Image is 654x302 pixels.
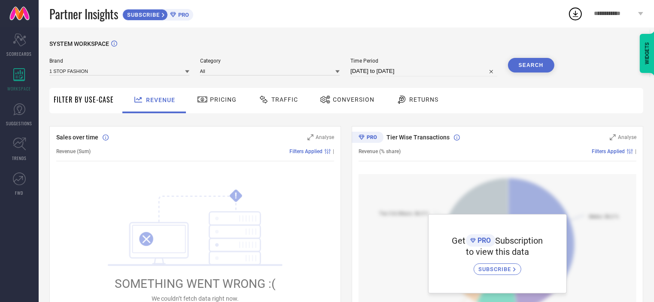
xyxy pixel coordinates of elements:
span: SOMETHING WENT WRONG :( [115,277,276,291]
span: Revenue (Sum) [56,148,91,154]
span: SUBSCRIBE [123,12,162,18]
div: Open download list [568,6,583,21]
span: Category [200,58,340,64]
span: Returns [409,96,438,103]
tspan: ! [235,191,237,201]
span: Traffic [271,96,298,103]
span: Revenue [146,97,175,103]
span: Filters Applied [592,148,625,154]
span: | [333,148,334,154]
span: Time Period [350,58,497,64]
span: Subscription [496,236,543,246]
span: PRO [476,236,491,245]
span: PRO [176,12,189,18]
span: Brand [49,58,189,64]
svg: Zoom [610,134,616,140]
span: Filters Applied [289,148,322,154]
div: Premium [352,132,383,145]
span: to view this data [466,247,529,257]
span: | [635,148,636,154]
a: SUBSCRIBEPRO [122,7,193,21]
svg: Zoom [307,134,313,140]
span: SUBSCRIBE [478,266,513,272]
span: Analyse [618,134,636,140]
span: SYSTEM WORKSPACE [49,40,109,47]
span: Pricing [210,96,237,103]
span: SUGGESTIONS [6,120,33,127]
span: TRENDS [12,155,27,161]
span: Revenue (% share) [359,148,401,154]
span: Get [452,236,466,246]
span: We couldn’t fetch data right now. [152,295,239,302]
span: Tier Wise Transactions [386,134,450,141]
span: Conversion [333,96,374,103]
span: Analyse [316,134,334,140]
a: SUBSCRIBE [474,257,521,275]
button: Search [508,58,554,72]
span: FWD [15,190,24,196]
span: Sales over time [56,134,98,141]
span: Partner Insights [49,5,118,23]
input: Select time period [350,66,497,76]
span: Filter By Use-Case [54,94,114,105]
span: SCORECARDS [7,51,32,57]
span: WORKSPACE [8,85,31,92]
